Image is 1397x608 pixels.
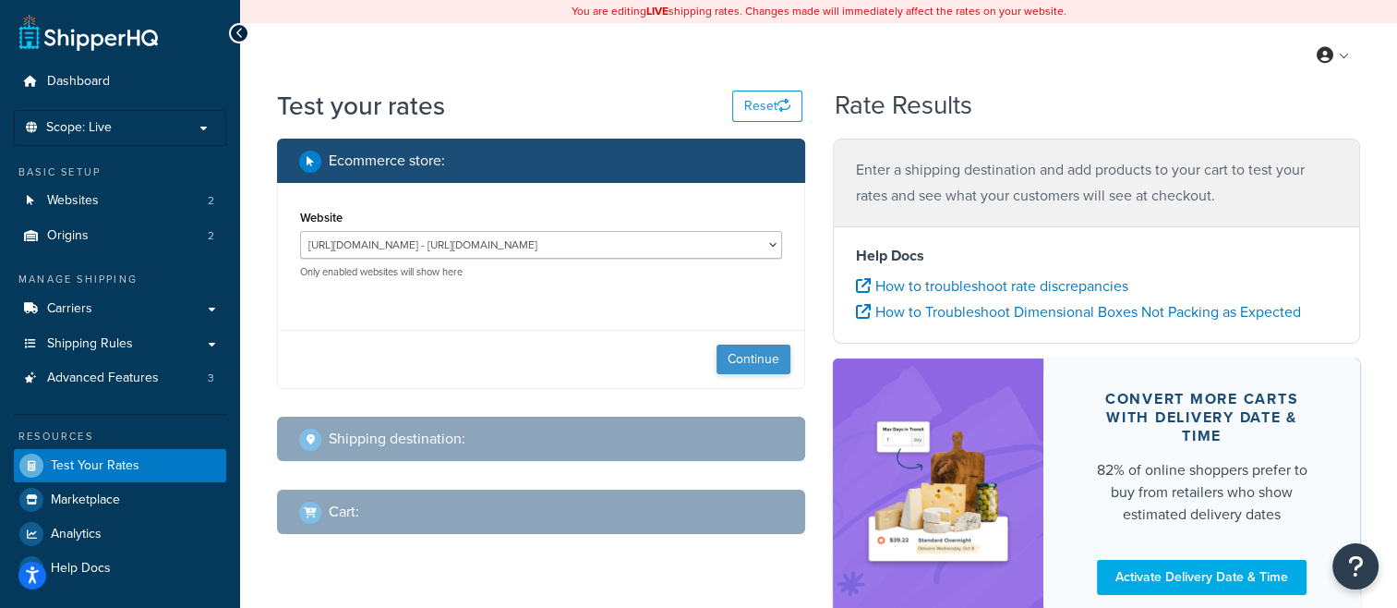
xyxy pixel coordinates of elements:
[208,371,214,386] span: 3
[14,429,226,444] div: Resources
[47,336,133,352] span: Shipping Rules
[1332,543,1379,590] button: Open Resource Center
[47,301,92,317] span: Carriers
[277,88,445,124] h1: Test your rates
[14,483,226,517] a: Marketplace
[300,211,343,225] label: Website
[14,219,226,253] li: Origins
[14,164,226,180] div: Basic Setup
[856,157,1338,209] p: Enter a shipping destination and add products to your cart to test your rates and see what your c...
[329,431,465,447] h2: Shipping destination :
[14,292,226,326] a: Carriers
[14,552,226,585] a: Help Docs
[14,327,226,361] a: Shipping Rules
[14,184,226,218] a: Websites2
[47,371,159,386] span: Advanced Features
[856,275,1128,297] a: How to troubleshoot rate discrepancies
[14,219,226,253] a: Origins2
[835,91,972,120] h2: Rate Results
[51,527,102,542] span: Analytics
[51,492,120,508] span: Marketplace
[14,65,226,99] a: Dashboard
[47,228,89,244] span: Origins
[856,301,1301,322] a: How to Troubleshoot Dimensional Boxes Not Packing as Expected
[46,120,112,136] span: Scope: Live
[14,184,226,218] li: Websites
[329,152,445,169] h2: Ecommerce store :
[1088,459,1316,526] div: 82% of online shoppers prefer to buy from retailers who show estimated delivery dates
[51,458,139,474] span: Test Your Rates
[646,3,668,19] b: LIVE
[14,449,226,482] a: Test Your Rates
[1097,560,1307,595] a: Activate Delivery Date & Time
[1088,390,1316,445] div: Convert more carts with delivery date & time
[208,228,214,244] span: 2
[732,91,802,122] button: Reset
[208,193,214,209] span: 2
[47,74,110,90] span: Dashboard
[717,345,790,374] button: Continue
[14,272,226,287] div: Manage Shipping
[856,245,1338,267] h4: Help Docs
[14,361,226,395] a: Advanced Features3
[329,504,359,520] h2: Cart :
[51,561,111,577] span: Help Docs
[14,361,226,395] li: Advanced Features
[861,386,1017,598] img: feature-image-ddt-36eae7f7280da8017bfb280eaccd9c446f90b1fe08728e4019434db127062ab4.png
[47,193,99,209] span: Websites
[300,265,782,279] p: Only enabled websites will show here
[14,517,226,551] a: Analytics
